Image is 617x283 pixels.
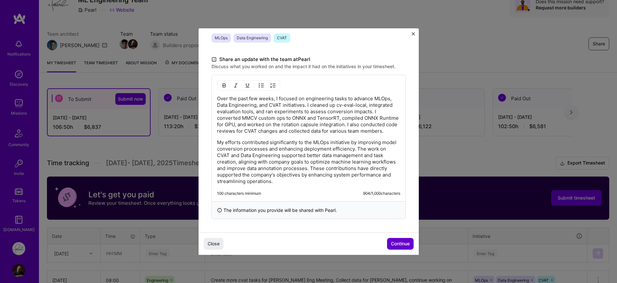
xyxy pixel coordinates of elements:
p: My efforts contributed significantly to the MLOps initiative by improving model conversion proces... [217,139,400,185]
img: Divider [254,81,255,89]
label: Share an update with the team at Pearl [211,55,406,63]
span: MLOps [211,33,231,43]
span: Continue [391,240,410,247]
label: Discuss what you worked on and the impact it had on the initiatives in your timesheet. [211,63,406,69]
img: Underline [245,83,250,88]
img: Italic [233,83,238,88]
button: Close [412,32,415,39]
button: Continue [387,238,414,250]
div: 100 characters minimum [217,191,261,196]
i: icon DocumentBlack [211,56,217,63]
span: CVAT [274,33,290,43]
button: Close [204,238,223,250]
span: Data Engineering [234,33,271,43]
div: The information you provide will be shared with Pearl . [211,201,406,219]
img: OL [270,83,276,88]
img: Bold [222,83,227,88]
div: 904 / 1,000 characters [363,191,400,196]
p: Over the past few weeks, I focused on engineering tasks to advance MLOps, Data Engineering, and C... [217,95,400,134]
i: icon InfoBlack [217,207,222,214]
span: Close [208,240,220,247]
img: UL [259,83,264,88]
